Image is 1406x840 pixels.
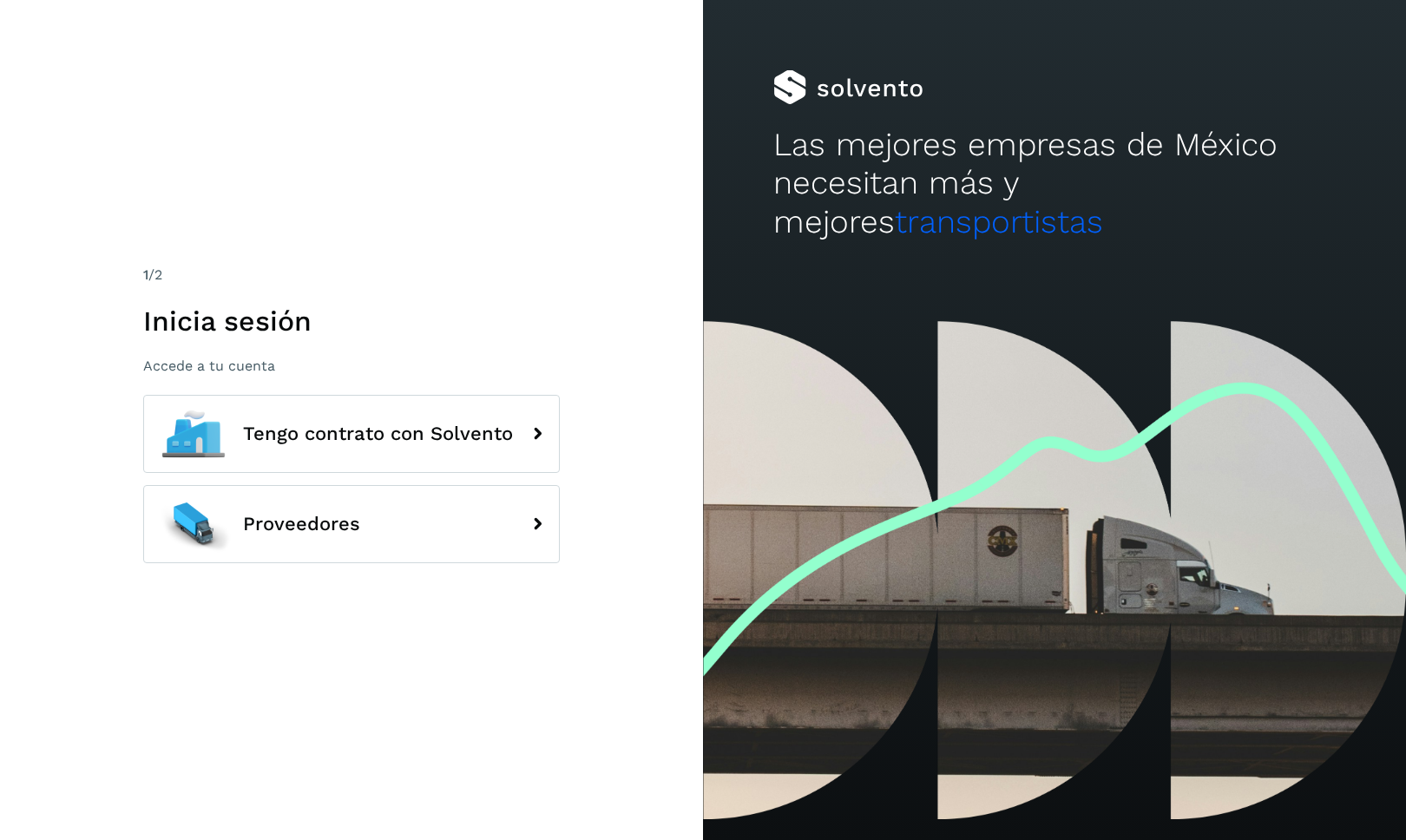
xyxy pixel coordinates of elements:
h2: Las mejores empresas de México necesitan más y mejores [773,126,1336,241]
div: /2 [143,265,560,285]
button: Tengo contrato con Solvento [143,395,560,473]
span: Proveedores [243,514,360,535]
span: transportistas [895,203,1103,240]
span: Tengo contrato con Solvento [243,423,513,444]
button: Proveedores [143,485,560,563]
span: 1 [143,266,148,283]
p: Accede a tu cuenta [143,358,560,374]
h1: Inicia sesión [143,305,560,338]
